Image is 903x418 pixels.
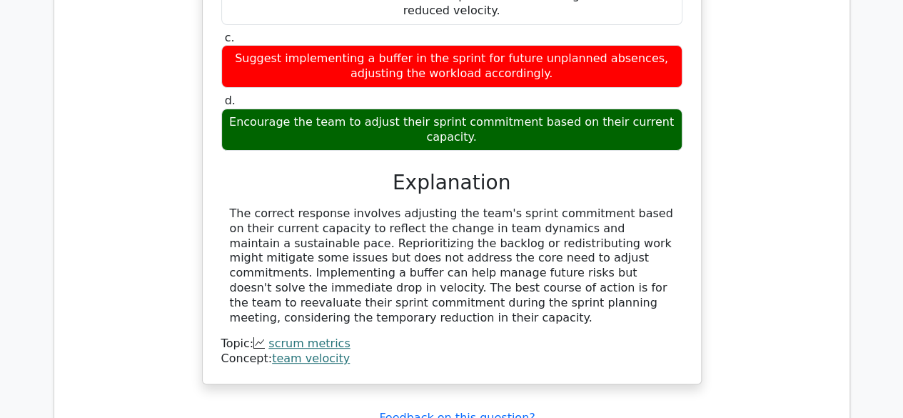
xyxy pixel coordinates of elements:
span: d. [225,94,236,107]
div: Encourage the team to adjust their sprint commitment based on their current capacity. [221,109,682,151]
div: Suggest implementing a buffer in the sprint for future unplanned absences, adjusting the workload... [221,45,682,88]
div: Topic: [221,337,682,352]
a: team velocity [272,352,350,365]
div: The correct response involves adjusting the team's sprint commitment based on their current capac... [230,206,674,325]
h3: Explanation [230,171,674,195]
div: Concept: [221,352,682,367]
a: scrum metrics [268,337,350,350]
span: c. [225,31,235,44]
